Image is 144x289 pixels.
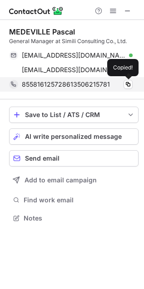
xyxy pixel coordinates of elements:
[9,5,64,16] img: ContactOut v5.3.10
[25,133,122,140] span: AI write personalized message
[9,37,139,45] div: General Manager at Simili Consulting Co., Ltd.
[24,214,135,222] span: Notes
[22,51,126,59] span: [EMAIL_ADDRESS][DOMAIN_NAME]
[9,128,139,145] button: AI write personalized message
[9,172,139,188] button: Add to email campaign
[24,196,135,204] span: Find work email
[9,27,75,36] div: MEDEVILLE Pascal
[22,80,110,88] span: 855816125728613506215781
[25,176,97,184] span: Add to email campaign
[9,150,139,167] button: Send email
[9,212,139,225] button: Notes
[9,194,139,206] button: Find work email
[9,107,139,123] button: save-profile-one-click
[25,155,60,162] span: Send email
[25,111,123,118] div: Save to List / ATS / CRM
[22,66,126,74] span: [EMAIL_ADDRESS][DOMAIN_NAME]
